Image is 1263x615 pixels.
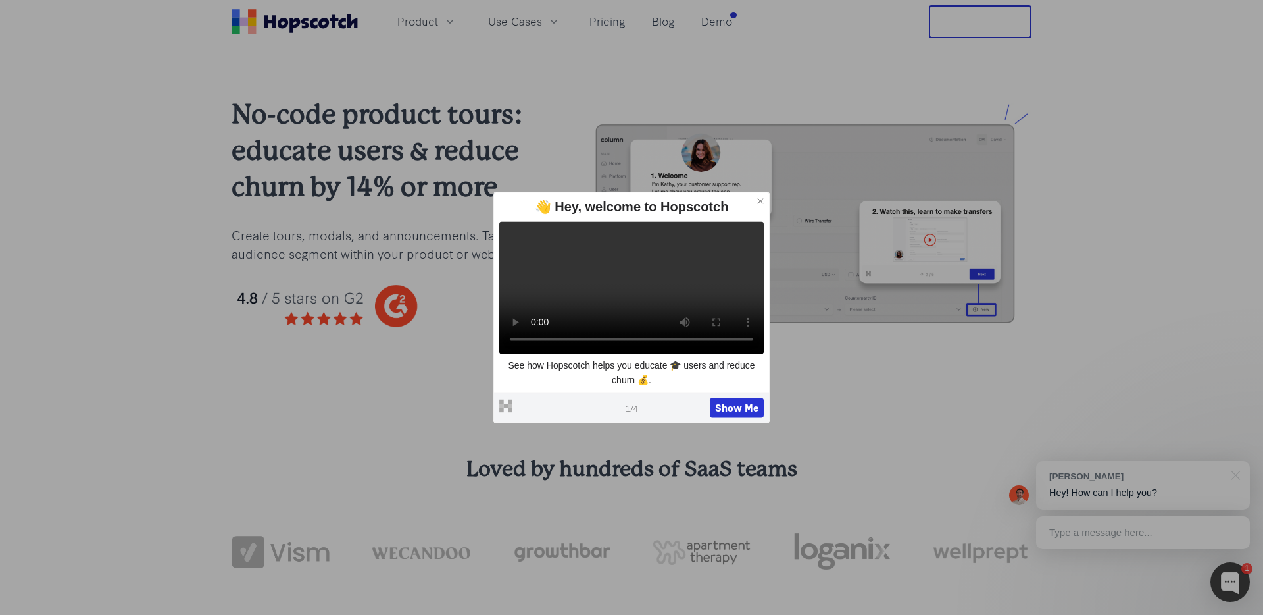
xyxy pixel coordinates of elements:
[389,11,464,32] button: Product
[626,402,638,414] span: 1 / 4
[653,540,751,565] img: png-apartment-therapy-house-studio-apartment-home
[232,9,358,34] a: Home
[480,11,568,32] button: Use Cases
[499,359,764,387] p: See how Hopscotch helps you educate 🎓 users and reduce churn 💰.
[232,536,330,569] img: vism logo
[1049,486,1237,500] p: Hey! How can I help you?
[1036,516,1250,549] div: Type a message here...
[933,539,1031,566] img: wellprept logo
[232,455,1031,484] h3: Loved by hundreds of SaaS teams
[647,11,680,32] a: Blog
[512,543,610,562] img: growthbar-logo
[499,198,764,216] div: 👋 Hey, welcome to Hopscotch
[793,526,891,577] img: loganix-logo
[232,279,540,334] img: hopscotch g2
[696,11,737,32] a: Demo
[929,5,1031,38] button: Free Trial
[710,398,764,418] button: Show Me
[488,13,542,30] span: Use Cases
[1241,563,1252,574] div: 1
[1049,470,1224,483] div: [PERSON_NAME]
[584,11,631,32] a: Pricing
[397,13,438,30] span: Product
[372,545,470,559] img: wecandoo-logo
[1009,485,1029,505] img: Mark Spera
[582,103,1031,342] img: hopscotch product tours for saas businesses
[232,226,540,263] p: Create tours, modals, and announcements. Target any audience segment within your product or website.
[232,96,540,205] h2: No-code product tours: educate users & reduce churn by 14% or more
